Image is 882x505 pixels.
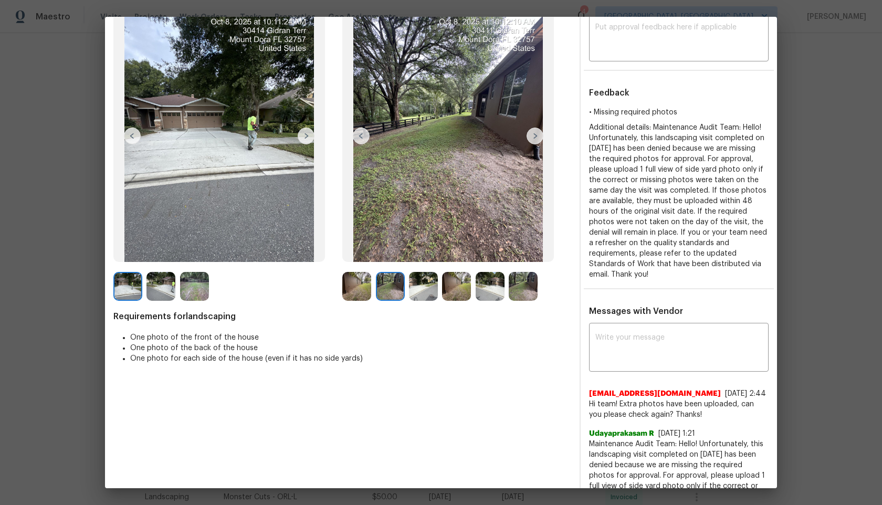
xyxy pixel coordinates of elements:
li: One photo of the front of the house [130,332,571,343]
span: [EMAIL_ADDRESS][DOMAIN_NAME] [589,388,721,399]
span: Requirements for landscaping [113,311,571,322]
span: [DATE] 2:44 [725,390,766,397]
span: Hi team! Extra photos have been uploaded, can you please check again? Thanks! [589,399,769,420]
li: One photo of the back of the house [130,343,571,353]
span: Udayaprakasam R [589,428,654,439]
span: [DATE] 1:21 [658,430,695,437]
span: Feedback [589,89,629,97]
span: • Missing required photos [589,109,677,116]
span: Messages with Vendor [589,307,683,315]
img: right-chevron-button-url [298,128,314,144]
span: Additional details: Maintenance Audit Team: Hello! Unfortunately, this landscaping visit complete... [589,124,767,278]
img: left-chevron-button-url [124,128,141,144]
img: left-chevron-button-url [353,128,370,144]
img: right-chevron-button-url [527,128,543,144]
li: One photo for each side of the house (even if it has no side yards) [130,353,571,364]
